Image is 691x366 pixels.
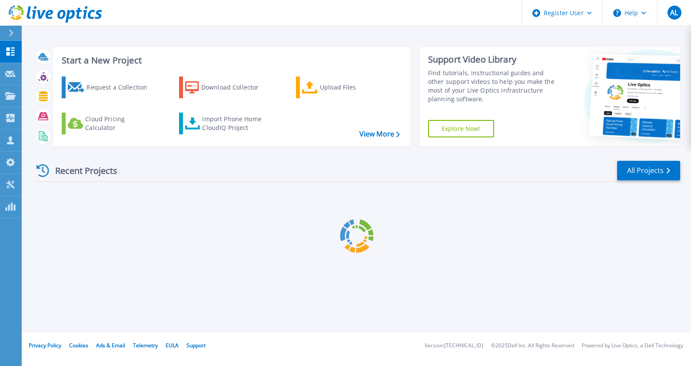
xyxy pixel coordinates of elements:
a: Cloud Pricing Calculator [62,113,159,134]
a: Privacy Policy [29,342,61,349]
a: Request a Collection [62,77,159,98]
li: © 2025 Dell Inc. All Rights Reserved [491,343,574,349]
li: Version: [TECHNICAL_ID] [425,343,483,349]
a: Upload Files [296,77,393,98]
a: Cookies [69,342,88,349]
a: EULA [166,342,179,349]
div: Upload Files [320,79,389,96]
div: Recent Projects [33,160,129,181]
a: Ads & Email [96,342,125,349]
a: Telemetry [133,342,158,349]
div: Support Video Library [428,54,559,65]
div: Request a Collection [86,79,156,96]
a: All Projects [617,161,680,180]
h3: Start a New Project [62,56,399,65]
span: AL [670,9,678,16]
div: Download Collector [201,79,271,96]
a: Download Collector [179,77,276,98]
a: Support [186,342,206,349]
a: View More [359,130,400,138]
div: Cloud Pricing Calculator [85,115,155,132]
li: Powered by Live Optics, a Dell Technology [582,343,683,349]
a: Explore Now! [428,120,494,137]
div: Import Phone Home CloudIQ Project [202,115,270,132]
div: Find tutorials, instructional guides and other support videos to help you make the most of your L... [428,69,559,103]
